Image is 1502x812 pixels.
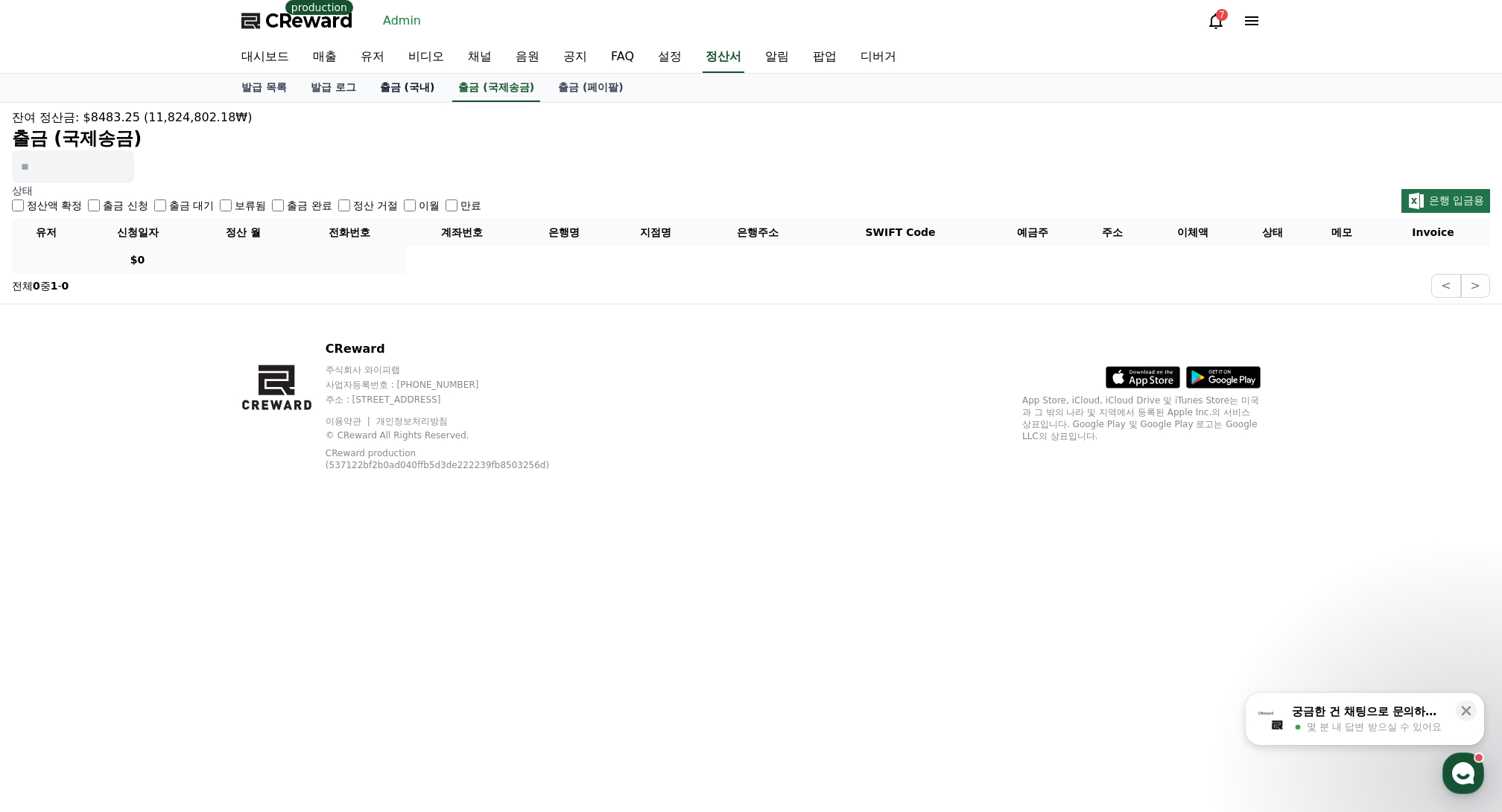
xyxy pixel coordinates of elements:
label: 이월 [419,198,440,213]
a: 유저 [349,42,396,73]
a: 홈 [4,472,98,509]
a: Admin [377,9,427,33]
a: 대화 [98,472,192,509]
p: 전체 중 - [12,278,69,293]
th: Invoice [1376,219,1490,246]
a: 음원 [504,42,551,73]
span: 잔여 정산금: [12,110,79,124]
a: 개인정보처리방침 [376,416,448,426]
p: © CReward All Rights Reserved. [326,429,587,441]
button: > [1461,274,1490,298]
span: $8483.25 (11,824,802.18₩) [83,110,253,124]
a: 출금 (국내) [368,74,447,102]
a: CReward [241,9,353,33]
span: 홈 [47,494,56,506]
th: 신청일자 [81,219,194,246]
a: 대시보드 [229,42,301,73]
a: 공지 [551,42,599,73]
p: 사업자등록번호 : [PHONE_NUMBER] [326,379,587,391]
button: 은행 입금용 [1401,189,1490,213]
a: 7 [1207,12,1225,30]
a: FAQ [599,42,646,73]
a: 출금 (국제송금) [452,74,540,102]
th: 상태 [1238,219,1308,246]
p: App Store, iCloud, iCloud Drive 및 iTunes Store는 미국과 그 밖의 나라 및 지역에서 등록된 Apple Inc.의 서비스 상표입니다. Goo... [1022,394,1261,442]
label: 만료 [460,198,481,213]
a: 팝업 [801,42,849,73]
th: 주소 [1078,219,1147,246]
th: 이체액 [1147,219,1238,246]
th: 계좌번호 [406,219,519,246]
label: 정산액 확정 [27,198,82,213]
a: 비디오 [396,42,456,73]
h2: 출금 (국제송금) [12,127,1490,150]
a: 설정 [646,42,694,73]
strong: 0 [33,280,40,292]
label: 정산 거절 [353,198,398,213]
p: 주식회사 와이피랩 [326,364,587,376]
p: $0 [87,252,188,268]
th: 메모 [1307,219,1376,246]
label: 보류됨 [235,198,266,213]
span: 설정 [230,494,248,506]
label: 출금 대기 [169,198,214,213]
p: 상태 [12,183,481,198]
a: 정산서 [703,42,744,73]
a: 디버거 [849,42,908,73]
p: 주소 : [STREET_ADDRESS] [326,394,587,406]
a: 설정 [192,472,286,509]
th: 은행명 [519,219,609,246]
button: < [1431,274,1460,298]
span: 은행 입금용 [1429,194,1484,206]
th: 예금주 [987,219,1078,246]
label: 출금 완료 [287,198,332,213]
strong: 1 [51,280,58,292]
a: 알림 [753,42,801,73]
th: 유저 [12,219,81,246]
a: 매출 [301,42,349,73]
label: 출금 신청 [103,198,148,213]
th: 지점명 [610,219,701,246]
p: CReward [326,340,587,358]
a: 출금 (페이팔) [546,74,636,102]
div: 7 [1216,9,1228,21]
p: CReward production (537122bf2b0ad040ffb5d3de222239fb8503256d) [326,447,564,471]
a: 발급 목록 [229,74,299,102]
a: 발급 로그 [299,74,368,102]
a: 채널 [456,42,504,73]
span: 대화 [136,495,154,507]
th: 전화번호 [293,219,406,246]
a: 이용약관 [326,416,373,426]
th: 은행주소 [701,219,814,246]
strong: 0 [62,280,69,292]
span: CReward [265,9,353,33]
th: SWIFT Code [814,219,986,246]
th: 정산 월 [194,219,292,246]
